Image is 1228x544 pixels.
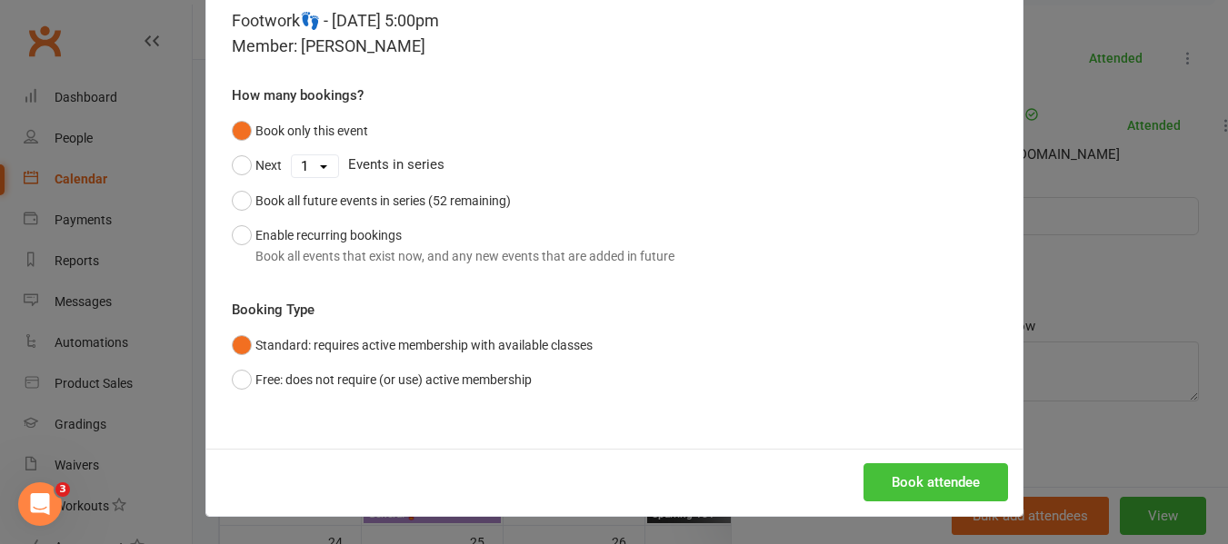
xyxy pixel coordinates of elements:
div: Book all events that exist now, and any new events that are added in future [255,246,674,266]
button: Free: does not require (or use) active membership [232,362,532,397]
button: Book only this event [232,114,368,148]
button: Enable recurring bookingsBook all events that exist now, and any new events that are added in future [232,218,674,273]
button: Standard: requires active membership with available classes [232,328,593,362]
div: Events in series [232,148,997,183]
button: Book attendee [864,463,1008,501]
div: Footwork👣 - [DATE] 5:00pm Member: [PERSON_NAME] [232,8,997,59]
label: How many bookings? [232,84,364,106]
iframe: Intercom live chat [18,482,62,526]
span: 3 [55,482,70,497]
button: Next [232,148,282,183]
label: Booking Type [232,299,314,321]
button: Book all future events in series (52 remaining) [232,183,511,218]
div: Book all future events in series (52 remaining) [255,191,511,211]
